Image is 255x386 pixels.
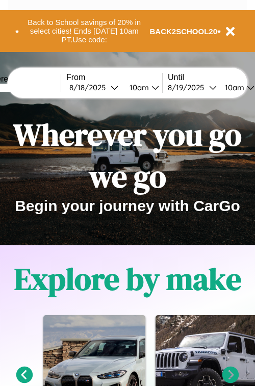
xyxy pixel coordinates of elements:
button: 8/18/2025 [66,82,121,93]
b: BACK2SCHOOL20 [150,27,218,36]
h1: Explore by make [14,258,241,300]
button: Back to School savings of 20% in select cities! Ends [DATE] 10am PT.Use code: [19,15,150,47]
div: 8 / 18 / 2025 [69,83,111,92]
label: From [66,73,162,82]
div: 10am [124,83,151,92]
div: 10am [220,83,247,92]
button: 10am [121,82,162,93]
div: 8 / 19 / 2025 [168,83,209,92]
